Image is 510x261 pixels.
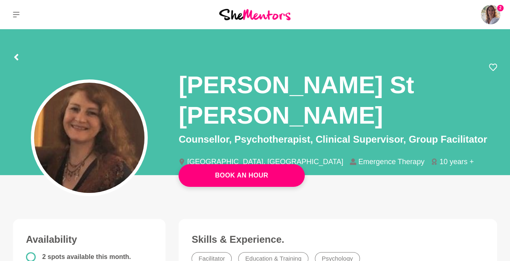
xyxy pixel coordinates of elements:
img: Rafa Tadielo [481,5,500,24]
span: 2 spots available this month. [42,253,131,260]
img: She Mentors Logo [219,9,291,20]
li: Emergence Therapy [350,158,431,165]
h3: Skills & Experience. [192,233,484,246]
h1: [PERSON_NAME] St [PERSON_NAME] [179,70,489,130]
li: [GEOGRAPHIC_DATA], [GEOGRAPHIC_DATA] [179,158,350,165]
h3: Availability [26,233,153,246]
span: 2 [497,5,504,11]
a: Book An Hour [179,164,305,187]
p: Counsellor, Psychotherapist, Clinical Supervisor, Group Facilitator [179,132,497,147]
li: 10 years + [431,158,480,165]
a: Rafa Tadielo2 [481,5,500,24]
